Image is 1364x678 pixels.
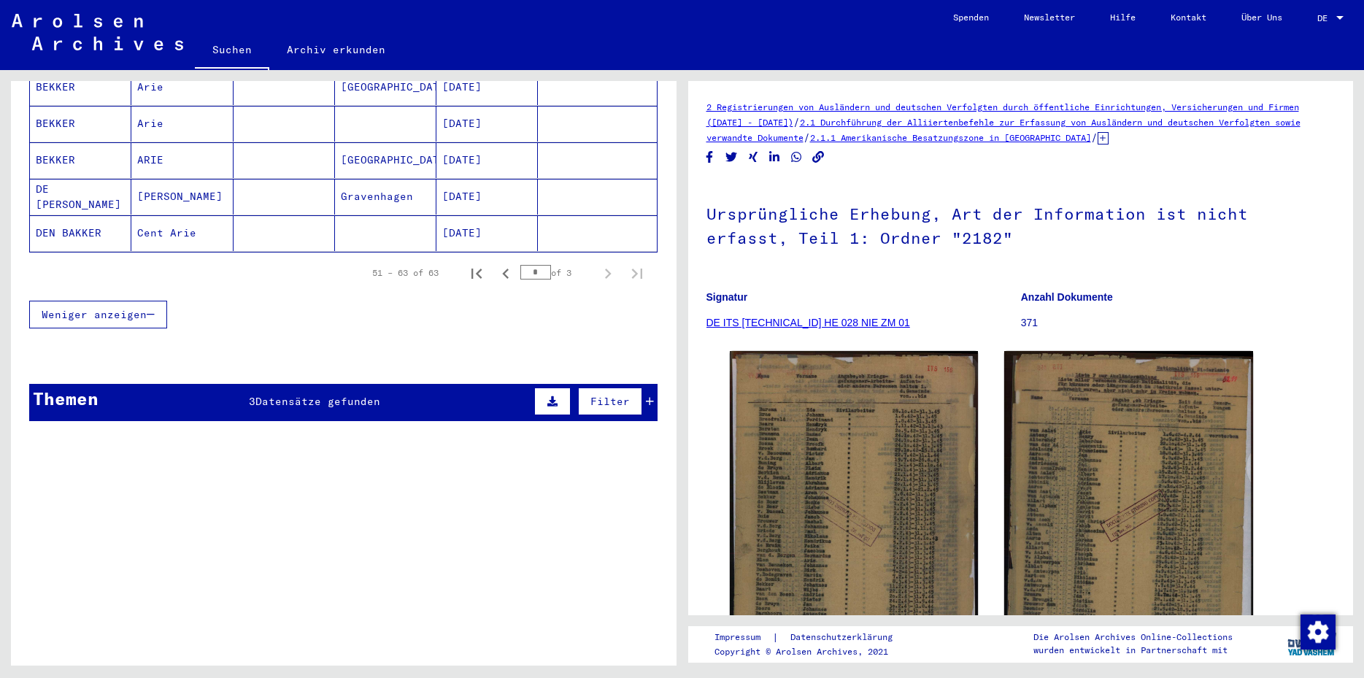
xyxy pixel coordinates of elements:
[706,291,748,303] b: Signatur
[714,630,772,645] a: Impressum
[436,69,538,105] mat-cell: [DATE]
[335,69,436,105] mat-cell: [GEOGRAPHIC_DATA]
[33,385,99,412] div: Themen
[789,148,804,166] button: Share on WhatsApp
[195,32,269,70] a: Suchen
[706,117,1301,143] a: 2.1 Durchführung der Alliiertenbefehle zur Erfassung von Ausländern und deutschen Verfolgten sowi...
[590,395,630,408] span: Filter
[30,215,131,251] mat-cell: DEN BAKKER
[1091,131,1098,144] span: /
[593,258,623,288] button: Next page
[706,101,1299,128] a: 2 Registrierungen von Ausländern und deutschen Verfolgten durch öffentliche Einrichtungen, Versic...
[1317,13,1333,23] span: DE
[706,317,910,328] a: DE ITS [TECHNICAL_ID] HE 028 NIE ZM 01
[706,180,1336,269] h1: Ursprüngliche Erhebung, Art der Information ist nicht erfasst, Teil 1: Ordner "2182"
[804,131,810,144] span: /
[746,148,761,166] button: Share on Xing
[724,148,739,166] button: Share on Twitter
[131,179,233,215] mat-cell: [PERSON_NAME]
[30,179,131,215] mat-cell: DE [PERSON_NAME]
[1284,625,1339,662] img: yv_logo.png
[335,179,436,215] mat-cell: Gravenhagen
[714,630,910,645] div: |
[767,148,782,166] button: Share on LinkedIn
[269,32,403,67] a: Archiv erkunden
[462,258,491,288] button: First page
[335,142,436,178] mat-cell: [GEOGRAPHIC_DATA]
[131,69,233,105] mat-cell: Arie
[1033,644,1233,657] p: wurden entwickelt in Partnerschaft mit
[255,395,380,408] span: Datensätze gefunden
[1033,631,1233,644] p: Die Arolsen Archives Online-Collections
[30,106,131,142] mat-cell: BEKKER
[12,14,183,50] img: Arolsen_neg.svg
[372,266,439,280] div: 51 – 63 of 63
[578,388,642,415] button: Filter
[811,148,826,166] button: Copy link
[520,266,593,280] div: of 3
[436,106,538,142] mat-cell: [DATE]
[623,258,652,288] button: Last page
[810,132,1091,143] a: 2.1.1 Amerikanische Besatzungszone in [GEOGRAPHIC_DATA]
[131,215,233,251] mat-cell: Cent Arie
[436,142,538,178] mat-cell: [DATE]
[714,645,910,658] p: Copyright © Arolsen Archives, 2021
[702,148,717,166] button: Share on Facebook
[779,630,910,645] a: Datenschutzerklärung
[30,142,131,178] mat-cell: BEKKER
[1021,315,1335,331] p: 371
[491,258,520,288] button: Previous page
[1021,291,1113,303] b: Anzahl Dokumente
[30,69,131,105] mat-cell: BEKKER
[42,308,147,321] span: Weniger anzeigen
[131,142,233,178] mat-cell: ARIE
[131,106,233,142] mat-cell: Arie
[1301,615,1336,650] img: Zustimmung ändern
[249,395,255,408] span: 3
[436,179,538,215] mat-cell: [DATE]
[793,115,800,128] span: /
[29,301,167,328] button: Weniger anzeigen
[436,215,538,251] mat-cell: [DATE]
